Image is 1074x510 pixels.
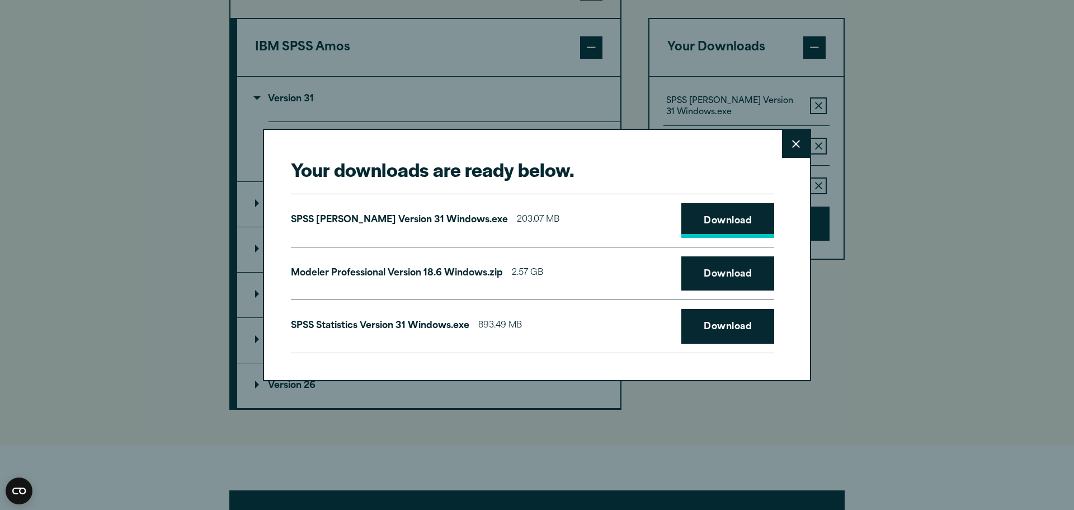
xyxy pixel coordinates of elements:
a: Download [681,203,774,238]
a: Download [681,309,774,344]
span: 203.07 MB [517,212,559,228]
span: 893.49 MB [478,318,522,334]
a: Download [681,256,774,291]
p: SPSS Statistics Version 31 Windows.exe [291,318,469,334]
button: Open CMP widget [6,478,32,504]
span: 2.57 GB [512,265,543,282]
p: Modeler Professional Version 18.6 Windows.zip [291,265,503,282]
h2: Your downloads are ready below. [291,157,774,182]
p: SPSS [PERSON_NAME] Version 31 Windows.exe [291,212,508,228]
